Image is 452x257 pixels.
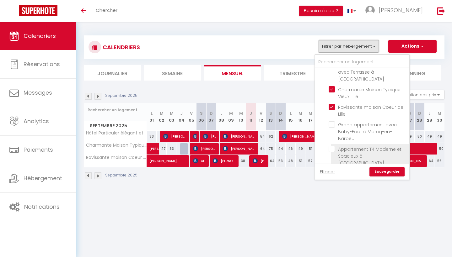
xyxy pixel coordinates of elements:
abbr: M [229,110,233,116]
div: 44 [276,143,286,155]
button: Filtrer par hébergement [319,40,379,53]
span: Ravissante maison Coeur de Lille [85,155,148,160]
span: [PERSON_NAME] [149,152,207,164]
span: Réservations [24,60,60,68]
abbr: M [239,110,243,116]
a: Effacer [320,168,335,175]
th: 11 [246,103,256,131]
span: Analytics [24,117,49,125]
th: 16 [296,103,306,131]
li: Mensuel [204,65,261,81]
span: Chercher [96,7,117,13]
div: 56 [434,155,444,167]
div: 49 [434,131,444,142]
span: Ancien Spacieux Loft de 110m² avec Terrasse à [GEOGRAPHIC_DATA] [338,62,404,82]
abbr: L [290,110,292,116]
th: 03 [167,103,177,131]
div: 57 [305,155,315,167]
th: 28 [415,103,425,131]
abbr: S [200,110,203,116]
span: [PERSON_NAME] [203,130,217,142]
abbr: J [180,110,183,116]
div: 64 [266,155,276,167]
li: Journalier [84,65,141,81]
li: Semaine [144,65,201,81]
span: Septembre 2025 [84,121,147,130]
abbr: V [190,110,193,116]
div: 64 [425,155,435,167]
input: Rechercher un logement... [315,56,409,68]
abbr: M [309,110,312,116]
li: Trimestre [264,65,321,81]
th: 17 [305,103,315,131]
th: 02 [157,103,167,131]
div: 48 [286,155,296,167]
th: 01 [147,103,157,131]
span: Messages [24,89,52,97]
div: 46 [286,143,296,155]
th: 07 [206,103,216,131]
div: 50 [415,131,425,142]
abbr: J [250,110,252,116]
th: 15 [286,103,296,131]
iframe: Chat [425,229,447,252]
button: Gestion des prix [398,90,444,99]
p: Septembre 2025 [105,93,137,99]
span: [PERSON_NAME] [223,143,256,155]
p: Septembre 2025 [105,172,137,178]
img: logout [437,7,445,15]
span: Charmante Maison Typique Vieux Lille [338,87,401,100]
button: Besoin d'aide ? [299,6,343,16]
th: 30 [434,103,444,131]
th: 14 [276,103,286,131]
th: 29 [425,103,435,131]
div: 62 [266,131,276,142]
div: 51 [305,143,315,155]
img: ... [365,6,375,15]
a: [PERSON_NAME] [147,155,157,167]
div: 49 [425,131,435,142]
a: [PERSON_NAME]-[PERSON_NAME] [147,143,157,155]
div: 38 [236,155,246,167]
abbr: M [170,110,174,116]
input: Rechercher un logement... [88,104,143,116]
th: 09 [226,103,236,131]
div: 75 [266,143,276,155]
div: 54 [256,131,266,142]
span: [PERSON_NAME] [193,143,217,155]
div: 64 [256,143,266,155]
div: 49 [296,143,306,155]
span: [PERSON_NAME]-[PERSON_NAME] [149,139,164,151]
li: Planning [385,65,442,81]
span: [PERSON_NAME] [379,6,423,14]
span: Charmante Maison Typique Vieux Lille [85,143,148,148]
button: Actions [388,40,437,53]
div: 33 [147,131,157,142]
span: Arthur saison [193,155,207,167]
div: 50 [434,143,444,155]
span: [PERSON_NAME] [193,130,196,142]
button: Ouvrir le widget de chat LiveChat [5,3,24,21]
abbr: V [260,110,262,116]
span: [PERSON_NAME] appeltants [253,155,266,167]
abbr: M [438,110,441,116]
th: 05 [186,103,196,131]
div: 33 [167,143,177,155]
span: Hébergement [24,174,62,182]
abbr: L [220,110,222,116]
span: Paiements [24,146,53,154]
th: 06 [196,103,207,131]
abbr: D [418,110,421,116]
abbr: D [279,110,282,116]
abbr: M [160,110,164,116]
abbr: M [299,110,302,116]
span: Calendriers [24,32,56,40]
abbr: S [269,110,272,116]
img: Super Booking [19,5,57,16]
div: Filtrer par hébergement [315,54,410,180]
abbr: L [151,110,153,116]
span: [PERSON_NAME] [163,130,187,142]
span: Notifications [24,203,60,211]
span: [PERSON_NAME] [282,130,336,142]
span: Hôtel Particuler élégant et moderne [85,131,148,135]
